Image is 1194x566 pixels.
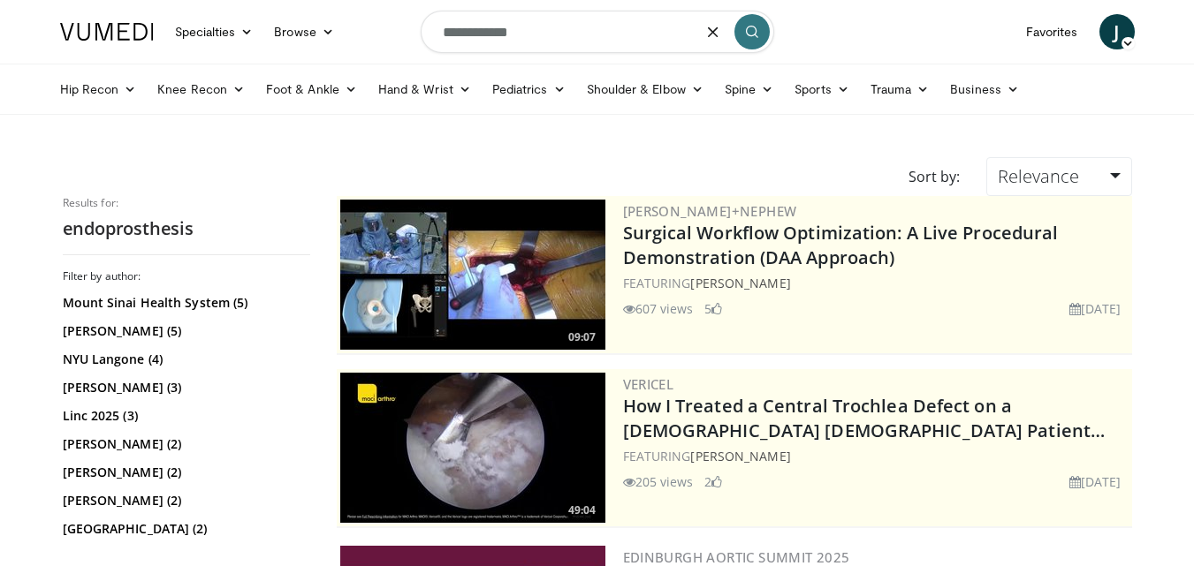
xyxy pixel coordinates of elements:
a: How I Treated a Central Trochlea Defect on a [DEMOGRAPHIC_DATA] [DEMOGRAPHIC_DATA] Patient… [623,394,1106,442]
div: FEATURING [623,274,1129,292]
a: [PERSON_NAME] (2) [63,435,306,453]
input: Search topics, interventions [421,11,774,53]
a: Trauma [860,72,940,107]
a: Shoulder & Elbow [576,72,714,107]
a: [PERSON_NAME]+Nephew [623,202,797,220]
li: 205 views [623,472,694,491]
a: 09:07 [340,200,605,350]
a: [GEOGRAPHIC_DATA] (2) [63,520,306,538]
a: Relevance [986,157,1131,196]
div: FEATURING [623,447,1129,465]
a: Pediatrics [482,72,576,107]
a: Spine [714,72,784,107]
span: Relevance [998,164,1079,188]
a: Linc 2025 (3) [63,407,306,425]
h3: Filter by author: [63,269,310,283]
a: Sports [784,72,860,107]
a: Knee Recon [147,72,255,107]
img: 5aa0332e-438a-4b19-810c-c6dfa13c7ee4.300x170_q85_crop-smart_upscale.jpg [340,373,605,523]
a: Hip Recon [49,72,148,107]
h2: endoprosthesis [63,217,310,240]
a: Vericel [623,375,674,393]
a: 49:04 [340,373,605,523]
span: 49:04 [563,502,601,518]
li: 2 [704,472,722,491]
a: [PERSON_NAME] (5) [63,322,306,340]
a: [PERSON_NAME] (2) [63,492,306,509]
li: 5 [704,299,722,318]
li: [DATE] [1069,299,1122,318]
li: [DATE] [1069,472,1122,491]
a: Surgical Workflow Optimization: A Live Procedural Demonstration (DAA Approach) [623,221,1059,269]
a: Favorites [1015,14,1089,49]
li: 607 views [623,299,694,318]
a: NYU Langone (4) [63,351,306,368]
a: Mount Sinai Health System (5) [63,294,306,312]
a: [PERSON_NAME] (2) [63,464,306,481]
p: Results for: [63,196,310,210]
a: Business [939,72,1030,107]
a: [PERSON_NAME] (3) [63,379,306,396]
a: Specialties [164,14,264,49]
img: bcfc90b5-8c69-4b20-afee-af4c0acaf118.300x170_q85_crop-smart_upscale.jpg [340,200,605,350]
span: 09:07 [563,329,601,345]
a: [PERSON_NAME] [690,275,790,291]
a: [PERSON_NAME] [690,448,790,464]
a: J [1099,14,1135,49]
a: Hand & Wrist [368,72,482,107]
a: Foot & Ankle [255,72,368,107]
a: Browse [263,14,345,49]
img: VuMedi Logo [60,23,154,41]
div: Sort by: [895,157,973,196]
a: Edinburgh Aortic Summit 2025 [623,548,850,566]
